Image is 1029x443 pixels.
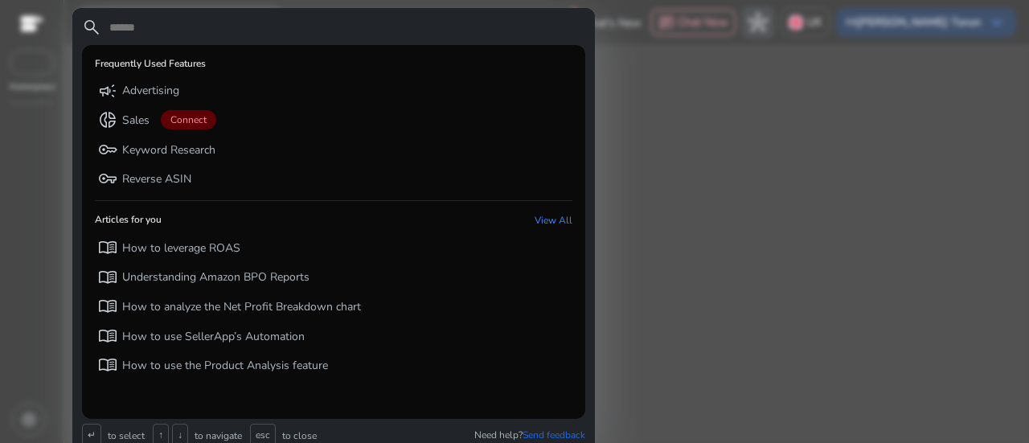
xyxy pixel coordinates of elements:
span: menu_book [98,238,117,257]
p: How to use SellerApp’s Automation [122,329,305,345]
span: menu_book [98,297,117,316]
span: menu_book [98,355,117,375]
p: Reverse ASIN [122,171,191,187]
h6: Articles for you [95,214,162,227]
h6: Frequently Used Features [95,58,206,69]
p: to select [105,429,145,442]
p: Understanding Amazon BPO Reports [122,269,310,285]
span: campaign [98,81,117,100]
span: search [82,18,101,37]
span: Send feedback [523,429,585,441]
p: to navigate [191,429,242,442]
span: menu_book [98,268,117,287]
span: vpn_key [98,169,117,188]
span: donut_small [98,110,117,129]
p: Need help? [474,429,585,441]
span: menu_book [98,326,117,346]
p: to close [279,429,317,442]
p: Keyword Research [122,142,215,158]
span: key [98,140,117,159]
a: View All [535,214,572,227]
p: How to leverage ROAS [122,240,240,256]
p: How to use the Product Analysis feature [122,358,328,374]
span: Connect [161,110,216,129]
p: Advertising [122,83,179,99]
p: How to analyze the Net Profit Breakdown chart [122,299,361,315]
p: Sales [122,113,150,129]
